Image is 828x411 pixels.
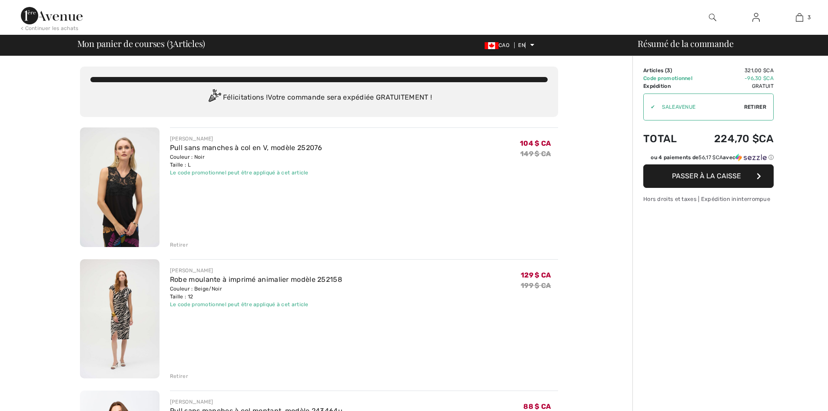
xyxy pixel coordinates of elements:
div: ou 4 paiements de56,17 $CAavecSezzle Cliquez pour en savoir plus sur Sezzle [643,154,774,164]
img: Mes informations [752,12,760,23]
font: Passer à la caisse [672,172,741,180]
font: Retirer [744,104,766,110]
div: ou 4 paiements de avec [651,154,774,161]
img: Mon sac [796,12,803,23]
font: Le code promotionnel peut être appliqué à cet article [170,170,309,176]
font: < Continuer les achats [21,25,79,31]
font: 3 [169,35,173,50]
font: Couleur : Beige/Noir [170,286,222,292]
font: 3 [667,67,670,74]
font: Votre commande sera expédiée GRATUITEMENT ! [268,93,432,101]
a: Robe moulante à imprimé animalier modèle 252158 [170,275,342,284]
font: -96,30 $CA [745,75,774,81]
span: 56,17 $CA [698,154,723,160]
font: EN [518,42,525,48]
font: Félicitations ! [223,93,268,101]
font: 88 $ CA [523,402,551,411]
img: Dollar canadien [485,42,499,49]
img: Congratulation2.svg [206,89,223,107]
font: Résumé de la commande [638,37,733,49]
img: Robe moulante à imprimé animalier modèle 252158 [80,259,160,379]
font: Hors droits et taxes | Expédition ininterrompue [643,196,770,202]
font: [PERSON_NAME] [170,136,213,142]
img: rechercher sur le site [709,12,716,23]
font: Articles ( [643,67,667,74]
font: ) [670,67,672,74]
input: Code promotionnel [655,94,744,120]
font: Expédition [643,83,671,89]
a: 3 [778,12,821,23]
img: Sezzle [735,154,767,161]
font: 321,00 $CA [745,67,774,74]
button: Passer à la caisse [643,164,774,188]
font: 129 $ CA [521,271,551,279]
font: 199 $ CA [521,281,551,290]
font: Gratuit [752,83,774,89]
font: Articles) [173,37,205,49]
font: Total [643,133,677,145]
font: Code promotionnel [643,75,692,81]
font: CAO [499,42,509,48]
a: Se connecter [745,12,767,23]
font: 149 $ CA [520,150,551,158]
font: Mon panier de courses ( [77,37,170,49]
img: 1ère Avenue [21,7,83,24]
font: [PERSON_NAME] [170,399,213,405]
font: 3 [808,14,811,20]
font: [PERSON_NAME] [170,267,213,274]
font: Le code promotionnel peut être appliqué à cet article [170,301,309,307]
a: Pull sans manches à col en V, modèle 252076 [170,144,323,152]
font: Taille : 12 [170,294,193,300]
font: ✔ [651,104,655,110]
font: Retirer [170,242,188,248]
font: Retirer [170,373,188,379]
img: Pull sans manches à col en V, modèle 252076 [80,127,160,247]
font: Taille : L [170,162,191,168]
font: Couleur : Noir [170,154,205,160]
font: 104 $ CA [520,139,551,147]
font: 224,70 $CA [714,133,774,145]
